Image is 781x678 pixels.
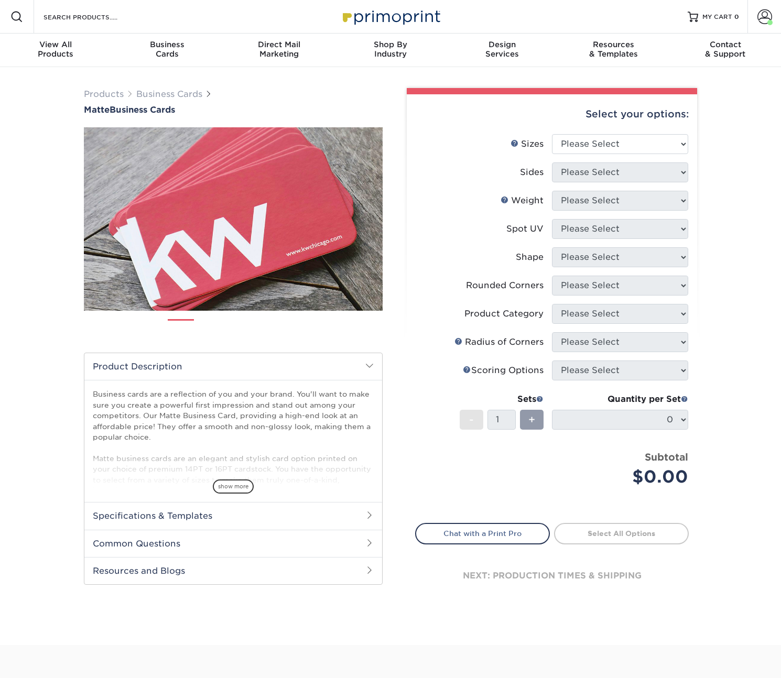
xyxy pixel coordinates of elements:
span: + [528,412,535,428]
div: Rounded Corners [466,279,544,292]
span: Shop By [335,40,447,49]
div: $0.00 [560,464,688,489]
span: - [469,412,474,428]
a: DesignServices [446,34,558,67]
div: Sizes [511,138,544,150]
div: next: production times & shipping [415,544,689,607]
a: Resources& Templates [558,34,669,67]
div: Shape [516,251,544,264]
a: Direct MailMarketing [223,34,335,67]
div: Marketing [223,40,335,59]
h2: Specifications & Templates [84,502,382,529]
span: MY CART [702,13,732,21]
img: Business Cards 04 [273,315,299,341]
div: Spot UV [506,223,544,235]
div: Weight [501,194,544,207]
strong: Subtotal [645,451,688,463]
a: MatteBusiness Cards [84,105,383,115]
div: Product Category [464,308,544,320]
img: Primoprint [338,5,443,28]
div: Sides [520,166,544,179]
span: Business [112,40,223,49]
div: Quantity per Set [552,393,688,406]
input: SEARCH PRODUCTS..... [42,10,145,23]
div: Select your options: [415,94,689,134]
span: 0 [734,13,739,20]
h1: Business Cards [84,105,383,115]
a: Products [84,89,124,99]
div: Scoring Options [463,364,544,377]
a: Chat with a Print Pro [415,523,550,544]
span: Direct Mail [223,40,335,49]
div: & Support [669,40,781,59]
img: Business Cards 03 [238,315,264,341]
img: Matte 01 [84,70,383,368]
div: Services [446,40,558,59]
h2: Product Description [84,353,382,380]
h2: Common Questions [84,530,382,557]
span: Contact [669,40,781,49]
p: Business cards are a reflection of you and your brand. You'll want to make sure you create a powe... [93,389,374,538]
img: Business Cards 02 [203,315,229,341]
a: Shop ByIndustry [335,34,447,67]
div: Radius of Corners [454,336,544,348]
a: BusinessCards [112,34,223,67]
a: Business Cards [136,89,202,99]
img: Business Cards 01 [168,315,194,342]
span: show more [213,479,254,494]
div: & Templates [558,40,669,59]
h2: Resources and Blogs [84,557,382,584]
a: Contact& Support [669,34,781,67]
a: Select All Options [554,523,689,544]
span: Matte [84,105,110,115]
div: Industry [335,40,447,59]
span: Design [446,40,558,49]
span: Resources [558,40,669,49]
div: Sets [460,393,544,406]
div: Cards [112,40,223,59]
